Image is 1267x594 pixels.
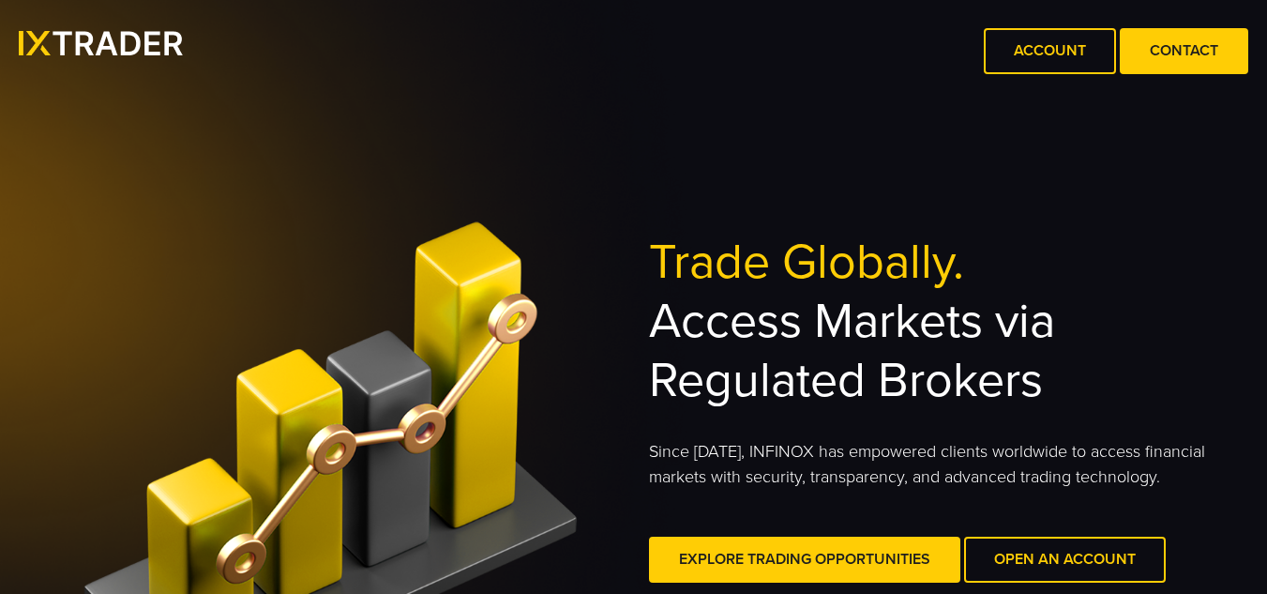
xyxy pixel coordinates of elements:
p: Since [DATE], INFINOX has empowered clients worldwide to access financial markets with security, ... [649,439,1249,490]
h2: Access Markets via Regulated Brokers [649,233,1249,411]
a: Open an Account [964,537,1166,583]
a: Contact [1120,28,1248,74]
span: Trade Globally. [649,233,964,292]
a: Explore Trading Opportunities [649,537,960,583]
a: Account [984,28,1116,74]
